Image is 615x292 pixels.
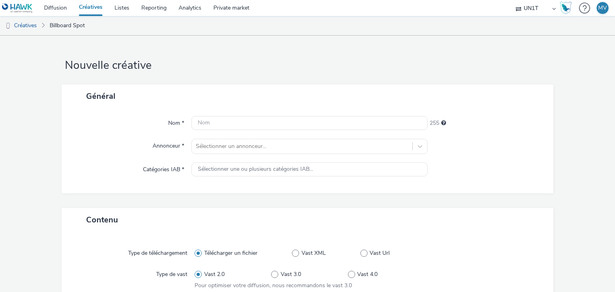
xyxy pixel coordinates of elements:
img: Hawk Academy [560,2,572,14]
span: Contenu [86,214,118,225]
img: undefined Logo [2,3,33,13]
label: Type de téléchargement [125,246,191,257]
span: Général [86,91,115,102]
label: Catégories IAB * [140,162,187,174]
span: 255 [430,119,439,127]
a: Billboard Spot [46,16,89,35]
span: Pour optimiser votre diffusion, nous recommandons le vast 3.0 [195,282,352,289]
img: dooh [4,22,12,30]
label: Annonceur * [149,139,187,150]
span: Vast 3.0 [281,270,301,278]
h1: Nouvelle créative [62,58,554,73]
a: Hawk Academy [560,2,575,14]
span: Télécharger un fichier [204,249,257,257]
span: Vast 2.0 [204,270,225,278]
div: 255 caractères maximum [441,119,446,127]
span: Vast Url [370,249,390,257]
span: Vast XML [301,249,326,257]
input: Nom [191,116,427,130]
span: Vast 4.0 [357,270,378,278]
label: Nom * [165,116,187,127]
span: Sélectionner une ou plusieurs catégories IAB... [198,166,313,173]
div: MV [598,2,607,14]
label: Type de vast [153,267,191,278]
